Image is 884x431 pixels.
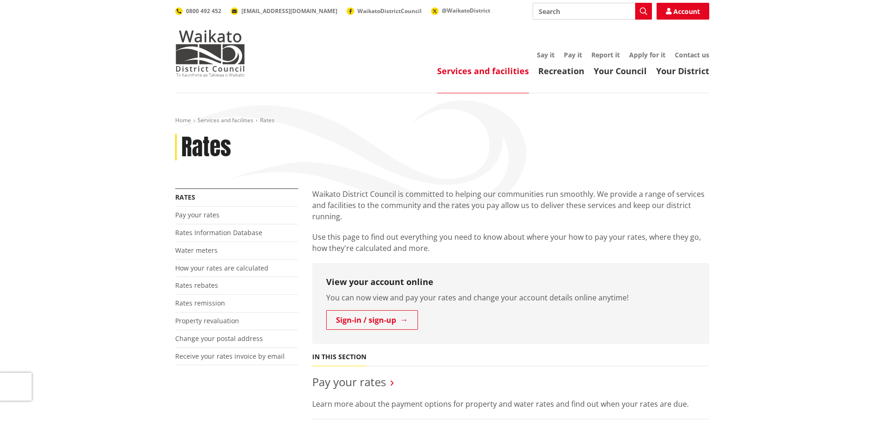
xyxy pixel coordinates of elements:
[326,292,695,303] p: You can now view and pay your rates and change your account details online anytime!
[591,50,620,59] a: Report it
[175,117,709,125] nav: breadcrumb
[437,65,529,76] a: Services and facilities
[629,50,665,59] a: Apply for it
[312,398,709,410] p: Learn more about the payment options for property and water rates and find out when your rates ar...
[231,7,337,15] a: [EMAIL_ADDRESS][DOMAIN_NAME]
[181,134,231,161] h1: Rates
[675,50,709,59] a: Contact us
[175,316,239,325] a: Property revaluation
[537,50,555,59] a: Say it
[312,353,366,361] h5: In this section
[326,277,695,287] h3: View your account online
[198,116,254,124] a: Services and facilities
[175,228,262,237] a: Rates Information Database
[175,30,245,76] img: Waikato District Council - Te Kaunihera aa Takiwaa o Waikato
[533,3,652,20] input: Search input
[175,116,191,124] a: Home
[312,188,709,222] p: Waikato District Council is committed to helping our communities run smoothly. We provide a range...
[442,7,490,14] span: @WaikatoDistrict
[175,193,195,202] a: Rates
[175,334,263,343] a: Change your postal address
[175,281,218,290] a: Rates rebates
[347,7,422,15] a: WaikatoDistrictCouncil
[656,65,709,76] a: Your District
[431,7,490,14] a: @WaikatoDistrict
[175,7,221,15] a: 0800 492 452
[312,231,709,254] p: Use this page to find out everything you need to know about where your how to pay your rates, whe...
[326,310,418,330] a: Sign-in / sign-up
[175,246,218,255] a: Water meters
[312,374,386,389] a: Pay your rates
[175,210,219,219] a: Pay your rates
[594,65,647,76] a: Your Council
[260,116,274,124] span: Rates
[564,50,582,59] a: Pay it
[241,7,337,15] span: [EMAIL_ADDRESS][DOMAIN_NAME]
[186,7,221,15] span: 0800 492 452
[175,352,285,361] a: Receive your rates invoice by email
[175,299,225,307] a: Rates remission
[357,7,422,15] span: WaikatoDistrictCouncil
[538,65,584,76] a: Recreation
[657,3,709,20] a: Account
[175,264,268,272] a: How your rates are calculated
